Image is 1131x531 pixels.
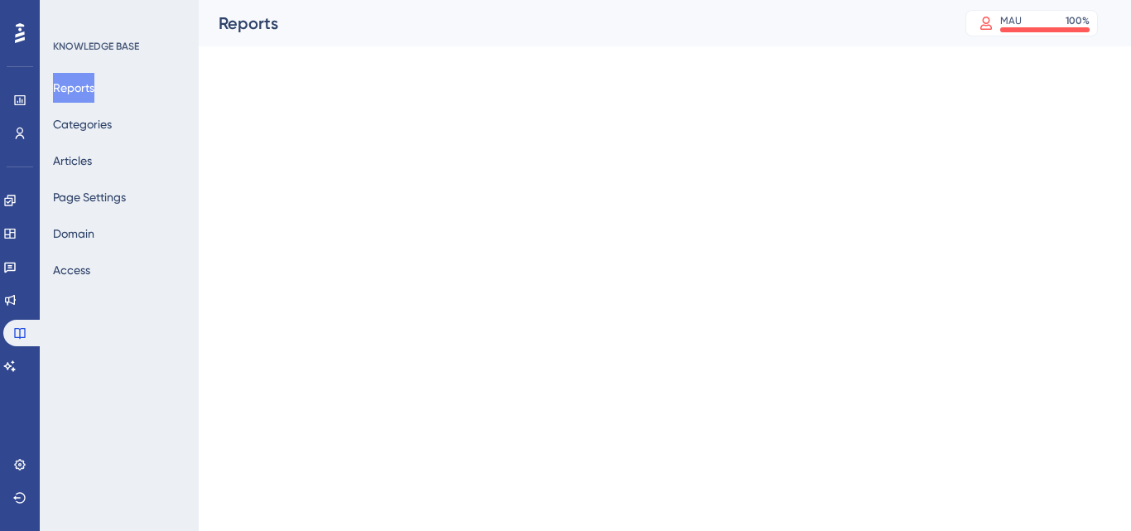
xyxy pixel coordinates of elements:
[53,219,94,249] button: Domain
[53,109,112,139] button: Categories
[219,12,924,35] div: Reports
[53,40,139,53] div: KNOWLEDGE BASE
[53,255,90,285] button: Access
[53,73,94,103] button: Reports
[1066,14,1090,27] div: 100 %
[53,182,126,212] button: Page Settings
[53,146,92,176] button: Articles
[1000,14,1022,27] div: MAU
